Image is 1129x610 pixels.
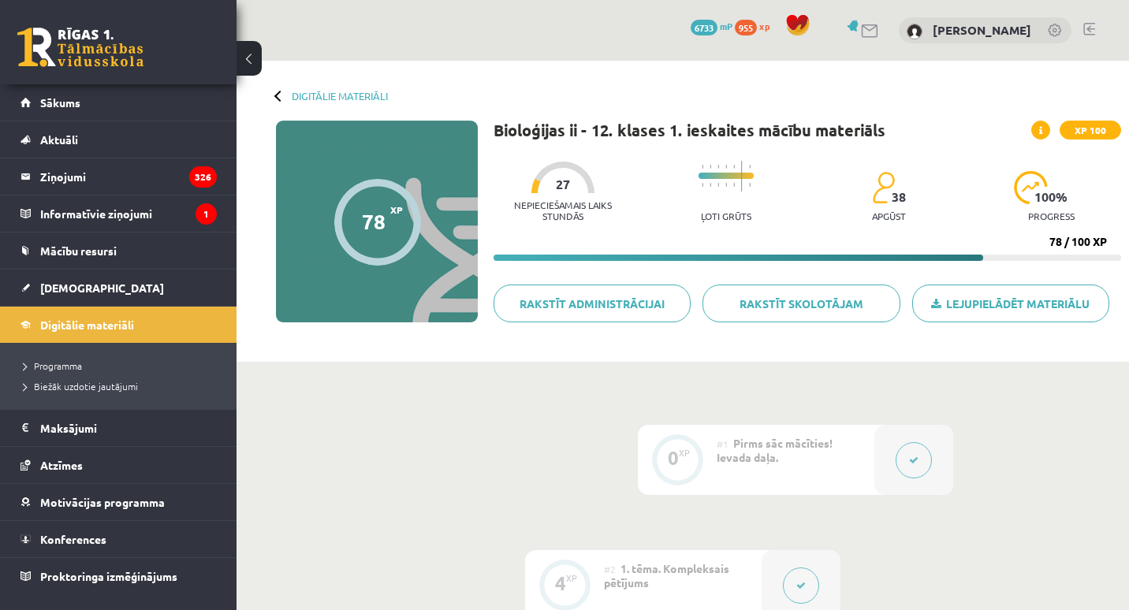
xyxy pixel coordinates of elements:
span: 38 [892,190,906,204]
span: Pirms sāc mācīties! Ievada daļa. [717,436,833,464]
div: XP [566,574,577,582]
img: icon-short-line-57e1e144782c952c97e751825c79c345078a6d821885a25fce030b3d8c18986b.svg [702,183,703,187]
img: icon-short-line-57e1e144782c952c97e751825c79c345078a6d821885a25fce030b3d8c18986b.svg [717,165,719,169]
i: 1 [196,203,217,225]
span: [DEMOGRAPHIC_DATA] [40,281,164,295]
div: XP [679,448,690,457]
a: Konferences [20,521,217,557]
div: 0 [668,451,679,465]
a: Motivācijas programma [20,484,217,520]
a: Rakstīt administrācijai [494,285,691,322]
span: Biežāk uzdotie jautājumi [24,380,138,392]
img: icon-short-line-57e1e144782c952c97e751825c79c345078a6d821885a25fce030b3d8c18986b.svg [733,183,735,187]
a: Digitālie materiāli [20,307,217,343]
a: Biežāk uzdotie jautājumi [24,379,221,393]
img: icon-short-line-57e1e144782c952c97e751825c79c345078a6d821885a25fce030b3d8c18986b.svg [725,165,727,169]
div: 78 [362,210,386,233]
span: 955 [735,20,757,35]
p: progress [1028,210,1075,221]
span: Konferences [40,532,106,546]
span: Atzīmes [40,458,83,472]
span: #1 [717,437,728,450]
a: Programma [24,359,221,373]
a: Informatīvie ziņojumi1 [20,195,217,232]
p: apgūst [872,210,906,221]
h1: Bioloģijas ii - 12. klases 1. ieskaites mācību materiāls [494,121,885,139]
img: icon-short-line-57e1e144782c952c97e751825c79c345078a6d821885a25fce030b3d8c18986b.svg [749,165,751,169]
img: icon-progress-161ccf0a02000e728c5f80fcf4c31c7af3da0e1684b2b1d7c360e028c24a22f1.svg [1014,171,1048,204]
span: 6733 [691,20,717,35]
a: Ziņojumi326 [20,158,217,195]
span: mP [720,20,732,32]
a: Atzīmes [20,447,217,483]
a: [DEMOGRAPHIC_DATA] [20,270,217,306]
span: Mācību resursi [40,244,117,258]
span: 100 % [1034,190,1068,204]
span: Aktuāli [40,132,78,147]
legend: Maksājumi [40,410,217,446]
p: Nepieciešamais laiks stundās [494,199,633,221]
a: Maksājumi [20,410,217,446]
img: icon-short-line-57e1e144782c952c97e751825c79c345078a6d821885a25fce030b3d8c18986b.svg [725,183,727,187]
a: 6733 mP [691,20,732,32]
a: [PERSON_NAME] [933,22,1031,38]
span: 27 [556,177,570,192]
span: XP [390,204,403,215]
span: Proktoringa izmēģinājums [40,569,177,583]
img: icon-short-line-57e1e144782c952c97e751825c79c345078a6d821885a25fce030b3d8c18986b.svg [717,183,719,187]
img: Amanda Zandersone [907,24,922,39]
p: Ļoti grūts [701,210,751,221]
a: Rakstīt skolotājam [702,285,900,322]
a: Lejupielādēt materiālu [912,285,1109,322]
legend: Informatīvie ziņojumi [40,195,217,232]
img: icon-short-line-57e1e144782c952c97e751825c79c345078a6d821885a25fce030b3d8c18986b.svg [702,165,703,169]
span: #2 [604,563,616,575]
span: xp [759,20,769,32]
a: Mācību resursi [20,232,217,269]
a: Rīgas 1. Tālmācības vidusskola [17,28,143,67]
img: icon-short-line-57e1e144782c952c97e751825c79c345078a6d821885a25fce030b3d8c18986b.svg [710,183,711,187]
img: icon-long-line-d9ea69661e0d244f92f715978eff75569469978d946b2353a9bb055b3ed8787d.svg [741,161,743,192]
i: 326 [189,166,217,188]
a: Proktoringa izmēģinājums [20,558,217,594]
legend: Ziņojumi [40,158,217,195]
span: XP 100 [1060,121,1121,139]
a: Sākums [20,84,217,121]
span: 1. tēma. Kompleksais pētījums [604,561,729,590]
a: 955 xp [735,20,777,32]
div: 4 [555,576,566,590]
span: Programma [24,359,82,372]
a: Digitālie materiāli [292,90,388,102]
img: students-c634bb4e5e11cddfef0936a35e636f08e4e9abd3cc4e673bd6f9a4125e45ecb1.svg [872,171,895,204]
span: Sākums [40,95,80,110]
img: icon-short-line-57e1e144782c952c97e751825c79c345078a6d821885a25fce030b3d8c18986b.svg [733,165,735,169]
span: Motivācijas programma [40,495,165,509]
img: icon-short-line-57e1e144782c952c97e751825c79c345078a6d821885a25fce030b3d8c18986b.svg [710,165,711,169]
span: Digitālie materiāli [40,318,134,332]
img: icon-short-line-57e1e144782c952c97e751825c79c345078a6d821885a25fce030b3d8c18986b.svg [749,183,751,187]
a: Aktuāli [20,121,217,158]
